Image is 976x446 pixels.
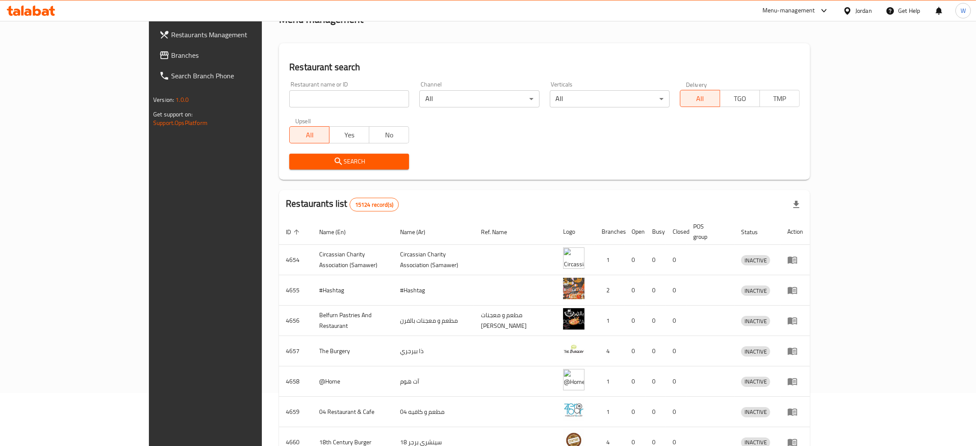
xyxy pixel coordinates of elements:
td: Belfurn Pastries And Restaurant [312,306,393,336]
td: مطعم و كافيه 04 [393,397,474,427]
img: The Burgery [563,339,584,360]
td: 0 [666,366,686,397]
span: ID [286,227,302,237]
div: Export file [786,194,807,215]
td: آت هوم [393,366,474,397]
td: 0 [645,275,666,306]
td: 1 [595,306,625,336]
span: INACTIVE [741,407,770,417]
div: Menu [787,285,803,295]
td: #Hashtag [312,275,393,306]
div: Jordan [855,6,872,15]
button: All [289,126,329,143]
button: Yes [329,126,369,143]
img: @Home [563,369,584,390]
div: All [419,90,539,107]
td: #Hashtag [393,275,474,306]
span: INACTIVE [741,377,770,387]
button: All [680,90,720,107]
button: TMP [759,90,800,107]
div: INACTIVE [741,316,770,326]
td: ​Circassian ​Charity ​Association​ (Samawer) [312,245,393,275]
span: Name (En) [319,227,357,237]
img: 04 Restaurant & Cafe [563,399,584,421]
span: Branches [171,50,305,60]
img: Belfurn Pastries And Restaurant [563,308,584,330]
label: Delivery [686,81,707,87]
label: Upsell [295,118,311,124]
span: Name (Ar) [400,227,436,237]
div: Menu [787,376,803,387]
span: W [961,6,966,15]
span: 15124 record(s) [350,201,398,209]
td: مطعم و معجنات [PERSON_NAME] [474,306,556,336]
th: Open [625,219,645,245]
span: Ref. Name [481,227,518,237]
td: 04 Restaurant & Cafe [312,397,393,427]
span: INACTIVE [741,286,770,296]
div: INACTIVE [741,346,770,357]
td: 4 [595,336,625,366]
th: Action [780,219,810,245]
td: 0 [645,397,666,427]
td: 0 [666,336,686,366]
td: 2 [595,275,625,306]
td: 1 [595,366,625,397]
td: 0 [666,275,686,306]
td: 0 [625,366,645,397]
td: The Burgery [312,336,393,366]
span: Search [296,156,402,167]
img: #Hashtag [563,278,584,299]
th: Branches [595,219,625,245]
span: Yes [333,129,366,141]
span: Get support on: [153,109,193,120]
td: 0 [666,397,686,427]
h2: Menu management [279,12,363,26]
td: مطعم و معجنات بالفرن [393,306,474,336]
a: Branches [152,45,312,65]
div: Menu-management [762,6,815,16]
span: Restaurants Management [171,30,305,40]
td: 0 [625,397,645,427]
span: INACTIVE [741,256,770,265]
td: 0 [625,336,645,366]
span: TGO [724,92,756,105]
a: Search Branch Phone [152,65,312,86]
span: Search Branch Phone [171,71,305,81]
th: Busy [645,219,666,245]
span: TMP [763,92,796,105]
a: Restaurants Management [152,24,312,45]
td: 0 [645,245,666,275]
a: Support.OpsPlatform [153,117,208,128]
div: Menu [787,346,803,356]
td: 0 [645,306,666,336]
h2: Restaurants list [286,197,399,211]
span: Version: [153,94,174,105]
button: No [369,126,409,143]
span: No [373,129,406,141]
td: 0 [645,366,666,397]
div: Menu [787,255,803,265]
img: ​Circassian ​Charity ​Association​ (Samawer) [563,247,584,269]
span: All [293,129,326,141]
div: INACTIVE [741,255,770,265]
div: Menu [787,315,803,326]
td: 0 [625,245,645,275]
h2: Restaurant search [289,61,800,74]
div: All [550,90,670,107]
td: 0 [625,306,645,336]
span: All [684,92,717,105]
span: Status [741,227,769,237]
th: Logo [556,219,595,245]
div: INACTIVE [741,285,770,296]
td: 1 [595,245,625,275]
td: @Home [312,366,393,397]
th: Closed [666,219,686,245]
td: 0 [666,306,686,336]
div: Menu [787,407,803,417]
td: 0 [666,245,686,275]
div: INACTIVE [741,377,770,387]
span: POS group [693,221,724,242]
button: TGO [720,90,760,107]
